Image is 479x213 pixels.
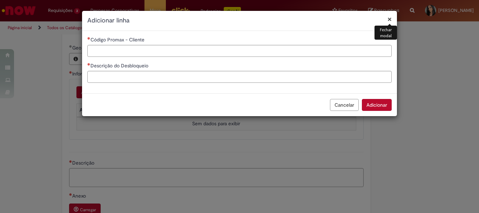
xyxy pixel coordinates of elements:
[387,15,392,23] button: Fechar modal
[87,63,90,66] span: Necessários
[90,62,150,69] span: Descrição do Desbloqueio
[87,16,392,25] h2: Adicionar linha
[87,71,392,83] input: Descrição do Desbloqueio
[362,99,392,111] button: Adicionar
[87,45,392,57] input: Código Promax - Cliente
[90,36,146,43] span: Código Promax - Cliente
[87,37,90,40] span: Necessários
[375,26,397,40] div: Fechar modal
[330,99,359,111] button: Cancelar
